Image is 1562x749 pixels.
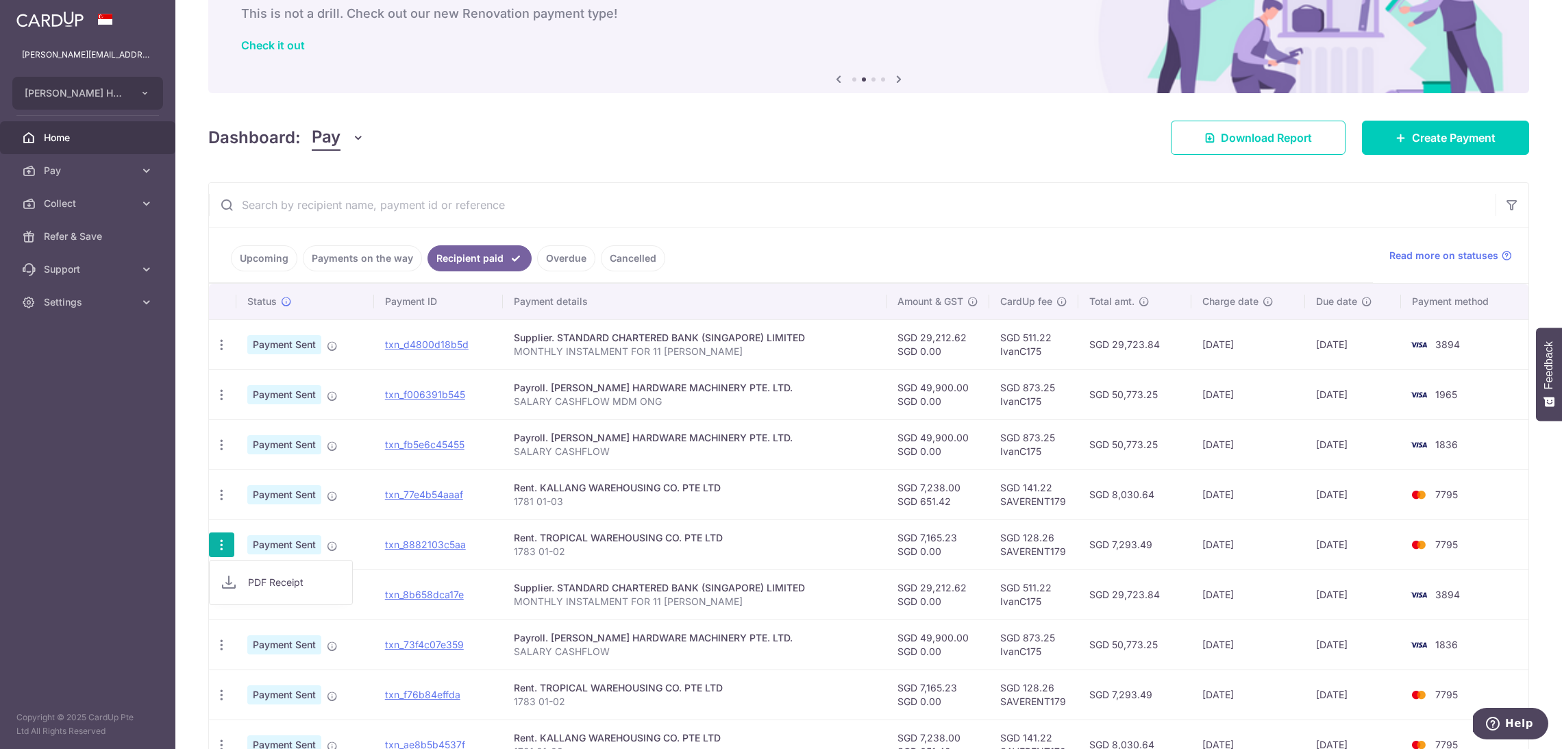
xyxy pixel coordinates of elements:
[1078,469,1191,519] td: SGD 8,030.64
[1316,295,1357,308] span: Due date
[989,619,1078,670] td: SGD 873.25 IvanC175
[1305,319,1401,369] td: [DATE]
[1078,519,1191,569] td: SGD 7,293.49
[1089,295,1135,308] span: Total amt.
[247,435,321,454] span: Payment Sent
[503,284,886,319] th: Payment details
[385,589,464,600] a: txn_8b658dca17e
[1405,537,1433,553] img: Bank Card
[601,245,665,271] a: Cancelled
[385,389,465,400] a: txn_f006391b545
[247,635,321,654] span: Payment Sent
[887,519,989,569] td: SGD 7,165.23 SGD 0.00
[1435,589,1460,600] span: 3894
[22,48,153,62] p: [PERSON_NAME][EMAIL_ADDRESS][DOMAIN_NAME]
[385,539,466,550] a: txn_8882103c5aa
[989,319,1078,369] td: SGD 511.22 IvanC175
[1405,336,1433,353] img: Bank Card
[1435,389,1457,400] span: 1965
[1401,284,1528,319] th: Payment method
[12,77,163,110] button: [PERSON_NAME] HARDWARE MACHINERY PTE. LTD.
[887,569,989,619] td: SGD 29,212.62 SGD 0.00
[514,695,875,709] p: 1783 01-02
[247,535,321,554] span: Payment Sent
[537,245,595,271] a: Overdue
[208,125,301,150] h4: Dashboard:
[989,569,1078,619] td: SGD 511.22 IvanC175
[1191,619,1305,670] td: [DATE]
[1389,249,1512,262] a: Read more on statuses
[1305,619,1401,670] td: [DATE]
[989,469,1078,519] td: SGD 141.22 SAVERENT179
[1000,295,1052,308] span: CardUp fee
[231,245,297,271] a: Upcoming
[1078,569,1191,619] td: SGD 29,723.84
[44,230,134,243] span: Refer & Save
[1543,341,1555,389] span: Feedback
[385,339,469,350] a: txn_d4800d18b5d
[1435,339,1460,350] span: 3894
[303,245,422,271] a: Payments on the way
[887,469,989,519] td: SGD 7,238.00 SGD 651.42
[1473,708,1548,742] iframe: Opens a widget where you can find more information
[514,581,875,595] div: Supplier. STANDARD CHARTERED BANK (SINGAPORE) LIMITED
[247,685,321,704] span: Payment Sent
[1536,328,1562,421] button: Feedback - Show survey
[312,125,364,151] button: Pay
[514,545,875,558] p: 1783 01-02
[374,284,504,319] th: Payment ID
[1305,519,1401,569] td: [DATE]
[1078,670,1191,720] td: SGD 7,293.49
[247,385,321,404] span: Payment Sent
[514,331,875,345] div: Supplier. STANDARD CHARTERED BANK (SINGAPORE) LIMITED
[209,183,1496,227] input: Search by recipient name, payment id or reference
[241,5,1496,22] h6: This is not a drill. Check out our new Renovation payment type!
[1078,619,1191,670] td: SGD 50,773.25
[514,381,875,395] div: Payroll. [PERSON_NAME] HARDWARE MACHINERY PTE. LTD.
[514,681,875,695] div: Rent. TROPICAL WAREHOUSING CO. PTE LTD
[1435,639,1458,650] span: 1836
[1191,419,1305,469] td: [DATE]
[1435,489,1458,500] span: 7795
[1305,469,1401,519] td: [DATE]
[385,439,464,450] a: txn_fb5e6c45455
[247,485,321,504] span: Payment Sent
[1078,369,1191,419] td: SGD 50,773.25
[514,531,875,545] div: Rent. TROPICAL WAREHOUSING CO. PTE LTD
[1191,319,1305,369] td: [DATE]
[25,86,126,100] span: [PERSON_NAME] HARDWARE MACHINERY PTE. LTD.
[247,335,321,354] span: Payment Sent
[897,295,963,308] span: Amount & GST
[44,197,134,210] span: Collect
[514,631,875,645] div: Payroll. [PERSON_NAME] HARDWARE MACHINERY PTE. LTD.
[514,395,875,408] p: SALARY CASHFLOW MDM ONG
[514,731,875,745] div: Rent. KALLANG WAREHOUSING CO. PTE LTD
[1191,670,1305,720] td: [DATE]
[514,445,875,458] p: SALARY CASHFLOW
[44,262,134,276] span: Support
[385,489,463,500] a: txn_77e4b54aaaf
[241,38,305,52] a: Check it out
[1078,319,1191,369] td: SGD 29,723.84
[1405,437,1433,453] img: Bank Card
[1305,369,1401,419] td: [DATE]
[44,164,134,177] span: Pay
[1078,419,1191,469] td: SGD 50,773.25
[1305,419,1401,469] td: [DATE]
[887,419,989,469] td: SGD 49,900.00 SGD 0.00
[16,11,84,27] img: CardUp
[1191,469,1305,519] td: [DATE]
[1405,487,1433,503] img: Bank Card
[1405,386,1433,403] img: Bank Card
[514,431,875,445] div: Payroll. [PERSON_NAME] HARDWARE MACHINERY PTE. LTD.
[1405,687,1433,703] img: Bank Card
[427,245,532,271] a: Recipient paid
[1389,249,1498,262] span: Read more on statuses
[989,670,1078,720] td: SGD 128.26 SAVERENT179
[887,619,989,670] td: SGD 49,900.00 SGD 0.00
[247,295,277,308] span: Status
[514,645,875,659] p: SALARY CASHFLOW
[1405,587,1433,603] img: Bank Card
[1305,670,1401,720] td: [DATE]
